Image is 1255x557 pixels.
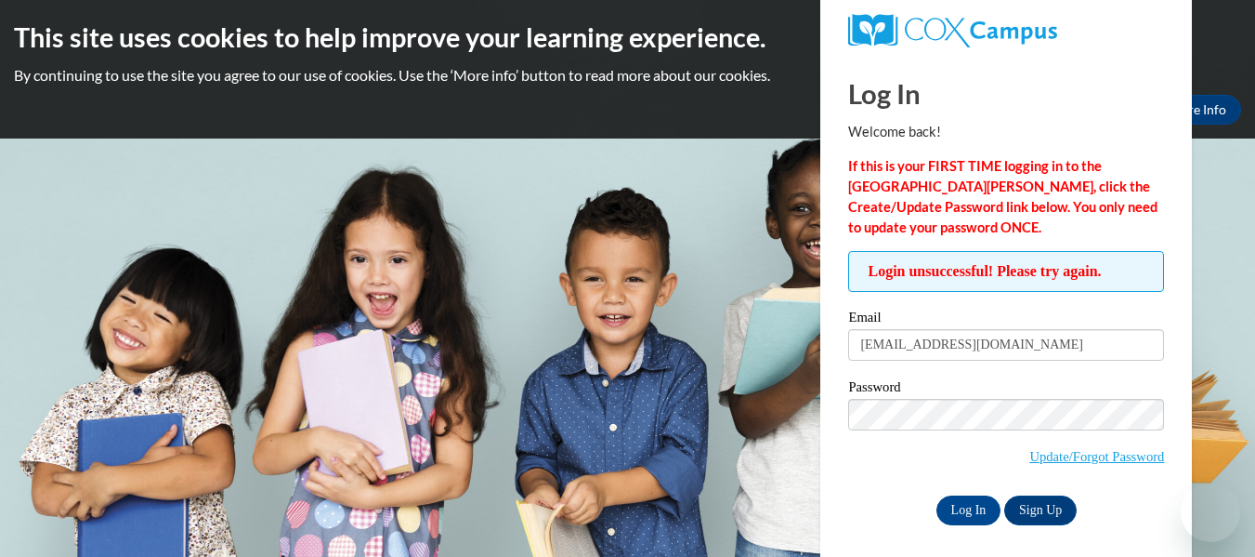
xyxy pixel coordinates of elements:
[848,380,1164,399] label: Password
[936,496,1001,525] input: Log In
[848,158,1157,235] strong: If this is your FIRST TIME logging in to the [GEOGRAPHIC_DATA][PERSON_NAME], click the Create/Upd...
[14,65,1241,86] p: By continuing to use the site you agree to our use of cookies. Use the ‘More info’ button to read...
[1181,483,1240,542] iframe: Button to launch messaging window
[848,251,1164,292] span: Login unsuccessful! Please try again.
[848,14,1164,47] a: COX Campus
[848,74,1164,113] h1: Log In
[1154,95,1241,125] a: More Info
[1004,496,1077,525] a: Sign Up
[848,122,1164,142] p: Welcome back!
[1029,449,1164,464] a: Update/Forgot Password
[848,14,1056,47] img: COX Campus
[14,19,1241,56] h2: This site uses cookies to help improve your learning experience.
[848,311,1164,329] label: Email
